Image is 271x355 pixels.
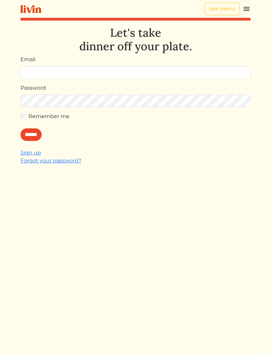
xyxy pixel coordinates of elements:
[205,3,240,15] a: See Menu
[20,26,251,53] h1: Let's take dinner off your plate.
[20,157,81,164] a: Forgot your password?
[20,56,35,64] label: Email
[20,150,41,156] a: Sign up
[20,84,46,92] label: Password
[28,112,69,120] label: Remember me
[20,5,41,13] img: livin-logo-a0d97d1a881af30f6274990eb6222085a2533c92bbd1e4f22c21b4f0d0e3210c.svg
[243,5,251,13] img: menu_hamburger-cb6d353cf0ecd9f46ceae1c99ecbeb4a00e71ca567a856bd81f57e9d8c17bb26.svg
